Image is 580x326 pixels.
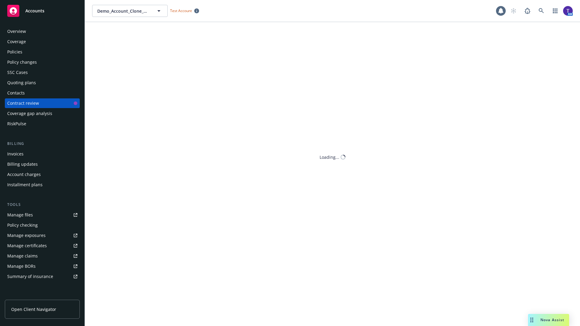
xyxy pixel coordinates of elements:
div: Invoices [7,149,24,159]
div: Quoting plans [7,78,36,88]
a: Quoting plans [5,78,80,88]
div: Manage exposures [7,231,46,240]
a: Manage files [5,210,80,220]
a: Report a Bug [521,5,533,17]
a: Coverage gap analysis [5,109,80,118]
span: Test Account [170,8,192,13]
img: photo [563,6,573,16]
div: Billing updates [7,159,38,169]
div: Overview [7,27,26,36]
a: Switch app [549,5,561,17]
a: Account charges [5,170,80,179]
a: Accounts [5,2,80,19]
button: Demo_Account_Clone_QA_CR_Tests_Prospect [92,5,168,17]
div: Manage certificates [7,241,47,251]
div: Manage files [7,210,33,220]
a: Manage exposures [5,231,80,240]
div: Analytics hub [5,293,80,299]
a: Policies [5,47,80,57]
a: Invoices [5,149,80,159]
div: Drag to move [528,314,536,326]
div: RiskPulse [7,119,26,129]
a: Summary of insurance [5,272,80,281]
a: Search [535,5,547,17]
div: Manage BORs [7,261,36,271]
div: SSC Cases [7,68,28,77]
a: Manage certificates [5,241,80,251]
a: Installment plans [5,180,80,190]
div: Policy checking [7,220,38,230]
a: Start snowing [507,5,520,17]
div: Loading... [320,154,339,160]
div: Installment plans [7,180,43,190]
a: Manage BORs [5,261,80,271]
a: RiskPulse [5,119,80,129]
span: Demo_Account_Clone_QA_CR_Tests_Prospect [97,8,150,14]
span: Test Account [168,8,201,14]
a: SSC Cases [5,68,80,77]
div: Tools [5,202,80,208]
a: Policy checking [5,220,80,230]
div: Summary of insurance [7,272,53,281]
a: Billing updates [5,159,80,169]
div: Manage claims [7,251,38,261]
button: Nova Assist [528,314,569,326]
span: Accounts [25,8,44,13]
div: Coverage gap analysis [7,109,52,118]
div: Policies [7,47,22,57]
a: Contract review [5,98,80,108]
div: Contract review [7,98,39,108]
div: Account charges [7,170,41,179]
a: Coverage [5,37,80,46]
a: Overview [5,27,80,36]
div: Billing [5,141,80,147]
a: Manage claims [5,251,80,261]
div: Contacts [7,88,25,98]
span: Nova Assist [540,317,564,322]
span: Open Client Navigator [11,306,56,312]
a: Policy changes [5,57,80,67]
div: Policy changes [7,57,37,67]
div: Coverage [7,37,26,46]
a: Contacts [5,88,80,98]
